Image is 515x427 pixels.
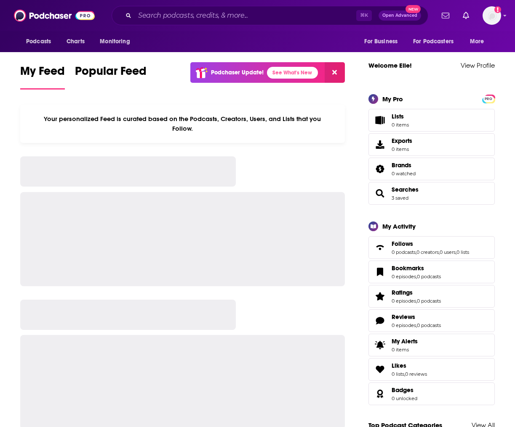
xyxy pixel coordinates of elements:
[413,36,454,47] span: For Podcasters
[392,195,408,201] a: 3 saved
[371,114,388,126] span: Lists
[26,36,51,47] span: Podcasts
[440,249,456,255] a: 0 users
[439,249,440,255] span: ,
[20,105,345,143] div: Your personalized Feed is curated based on the Podcasts, Creators, Users, and Lists that you Follow.
[382,13,417,18] span: Open Advanced
[368,61,412,69] a: Welcome Elle!
[392,289,413,296] span: Ratings
[371,139,388,150] span: Exports
[20,34,62,50] button: open menu
[358,34,408,50] button: open menu
[416,249,439,255] a: 0 creators
[459,8,472,23] a: Show notifications dropdown
[392,347,418,353] span: 0 items
[392,337,418,345] span: My Alerts
[416,298,417,304] span: ,
[438,8,453,23] a: Show notifications dropdown
[392,137,412,145] span: Exports
[94,34,141,50] button: open menu
[392,186,419,193] a: Searches
[416,249,416,255] span: ,
[392,298,416,304] a: 0 episodes
[20,64,65,90] a: My Feed
[464,34,495,50] button: open menu
[368,358,495,381] span: Likes
[392,313,441,321] a: Reviews
[406,5,421,13] span: New
[368,382,495,405] span: Badges
[392,322,416,328] a: 0 episodes
[371,266,388,278] a: Bookmarks
[368,236,495,259] span: Follows
[392,161,411,169] span: Brands
[392,395,417,401] a: 0 unlocked
[379,11,421,21] button: Open AdvancedNew
[461,61,495,69] a: View Profile
[392,122,409,128] span: 0 items
[456,249,456,255] span: ,
[20,64,65,83] span: My Feed
[267,67,318,79] a: See What's New
[494,6,501,13] svg: Add a profile image
[416,274,417,279] span: ,
[112,6,428,25] div: Search podcasts, credits, & more...
[483,6,501,25] img: User Profile
[417,274,441,279] a: 0 podcasts
[371,242,388,253] a: Follows
[392,362,406,369] span: Likes
[371,339,388,351] span: My Alerts
[392,274,416,279] a: 0 episodes
[392,240,413,248] span: Follows
[368,334,495,356] a: My Alerts
[75,64,147,83] span: Popular Feed
[371,163,388,175] a: Brands
[392,386,414,394] span: Badges
[356,10,372,21] span: ⌘ K
[392,113,404,120] span: Lists
[392,264,441,272] a: Bookmarks
[483,6,501,25] span: Logged in as elleb2btech
[368,285,495,308] span: Ratings
[382,95,403,103] div: My Pro
[211,69,264,76] p: Podchaser Update!
[483,6,501,25] button: Show profile menu
[392,264,424,272] span: Bookmarks
[382,222,416,230] div: My Activity
[61,34,90,50] a: Charts
[368,109,495,132] a: Lists
[404,371,405,377] span: ,
[368,261,495,283] span: Bookmarks
[75,64,147,90] a: Popular Feed
[371,315,388,327] a: Reviews
[416,322,417,328] span: ,
[392,161,416,169] a: Brands
[368,182,495,205] span: Searches
[392,249,416,255] a: 0 podcasts
[100,36,130,47] span: Monitoring
[368,309,495,332] span: Reviews
[408,34,466,50] button: open menu
[368,133,495,156] a: Exports
[371,388,388,400] a: Badges
[135,9,356,22] input: Search podcasts, credits, & more...
[14,8,95,24] img: Podchaser - Follow, Share and Rate Podcasts
[392,146,412,152] span: 0 items
[417,322,441,328] a: 0 podcasts
[483,96,494,102] span: PRO
[392,113,409,120] span: Lists
[392,240,469,248] a: Follows
[364,36,398,47] span: For Business
[371,364,388,375] a: Likes
[368,158,495,180] span: Brands
[405,371,427,377] a: 0 reviews
[392,171,416,177] a: 0 watched
[371,187,388,199] a: Searches
[371,290,388,302] a: Ratings
[392,386,417,394] a: Badges
[456,249,469,255] a: 0 lists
